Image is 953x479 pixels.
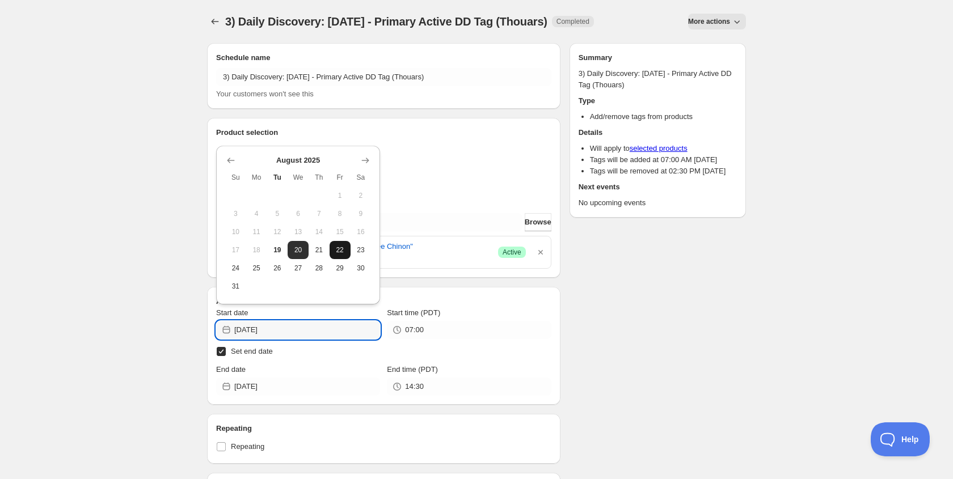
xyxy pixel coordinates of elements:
button: Tuesday August 5 2025 [267,205,288,223]
button: Sunday August 31 2025 [225,277,246,295]
span: 16 [355,227,367,236]
button: Thursday August 14 2025 [309,223,330,241]
h2: Type [579,95,737,107]
button: Monday August 11 2025 [246,223,267,241]
li: Add/remove tags from products [590,111,737,122]
span: 15 [334,227,346,236]
button: Friday August 29 2025 [330,259,351,277]
span: 27 [292,264,304,273]
span: Start time (PDT) [387,308,440,317]
span: 3 [230,209,242,218]
li: Will apply to [590,143,737,154]
button: Thursday August 21 2025 [309,241,330,259]
button: Friday August 15 2025 [330,223,351,241]
th: Tuesday [267,168,288,186]
th: Thursday [309,168,330,186]
button: Wednesday August 13 2025 [288,223,309,241]
button: Friday August 22 2025 [330,241,351,259]
button: Saturday August 2 2025 [351,186,372,205]
span: 7 [313,209,325,218]
span: 10 [230,227,242,236]
button: Show previous month, July 2025 [223,152,239,168]
span: Sa [355,173,367,182]
th: Sunday [225,168,246,186]
span: 26 [272,264,284,273]
span: Th [313,173,325,182]
span: 20 [292,245,304,255]
button: Saturday August 30 2025 [351,259,372,277]
span: 3) Daily Discovery: [DATE] - Primary Active DD Tag (Thouars) [225,15,547,28]
span: 6 [292,209,304,218]
span: 8 [334,209,346,218]
button: Saturday August 23 2025 [351,241,372,259]
button: Monday August 25 2025 [246,259,267,277]
button: Monday August 18 2025 [246,241,267,259]
h2: Next events [579,181,737,193]
span: 30 [355,264,367,273]
button: Browse [525,213,551,231]
span: Mo [251,173,263,182]
p: 3) Daily Discovery: [DATE] - Primary Active DD Tag (Thouars) [579,68,737,91]
h2: Summary [579,52,737,63]
button: Saturday August 9 2025 [351,205,372,223]
span: 17 [230,245,242,255]
span: 29 [334,264,346,273]
button: Thursday August 7 2025 [309,205,330,223]
span: 31 [230,282,242,291]
button: Show next month, September 2025 [357,152,373,168]
span: 19 [272,245,284,255]
span: 11 [251,227,263,236]
button: Sunday August 10 2025 [225,223,246,241]
button: Friday August 1 2025 [330,186,351,205]
button: Tuesday August 12 2025 [267,223,288,241]
h2: Active dates [216,296,551,307]
span: End time (PDT) [387,365,438,374]
th: Wednesday [288,168,309,186]
span: More actions [688,17,730,26]
p: No upcoming events [579,197,737,209]
span: 4 [251,209,263,218]
span: Tu [272,173,284,182]
span: Repeating [231,442,264,451]
button: Sunday August 17 2025 [225,241,246,259]
h2: Repeating [216,423,551,434]
button: Monday August 4 2025 [246,205,267,223]
li: Tags will be added at 07:00 AM [DATE] [590,154,737,166]
span: 18 [251,245,263,255]
span: 1 [334,191,346,200]
span: 2 [355,191,367,200]
iframe: Toggle Customer Support [871,422,930,456]
span: 5 [272,209,284,218]
span: 14 [313,227,325,236]
button: Saturday August 16 2025 [351,223,372,241]
span: Set end date [231,347,273,355]
button: Sunday August 24 2025 [225,259,246,277]
span: Fr [334,173,346,182]
span: Your customers won't see this [216,90,314,98]
button: Sunday August 3 2025 [225,205,246,223]
h2: Product selection [216,127,551,138]
button: Wednesday August 27 2025 [288,259,309,277]
button: Schedules [207,14,223,29]
span: We [292,173,304,182]
span: 23 [355,245,367,255]
span: 22 [334,245,346,255]
span: 24 [230,264,242,273]
button: Wednesday August 6 2025 [288,205,309,223]
span: 9 [355,209,367,218]
span: 28 [313,264,325,273]
span: 12 [272,227,284,236]
span: Browse [525,217,551,228]
button: More actions [688,14,746,29]
span: 13 [292,227,304,236]
th: Friday [330,168,351,186]
span: 25 [251,264,263,273]
button: Thursday August 28 2025 [309,259,330,277]
button: Friday August 8 2025 [330,205,351,223]
span: Start date [216,308,248,317]
a: selected products [630,144,688,152]
th: Monday [246,168,267,186]
button: Today Tuesday August 19 2025 [267,241,288,259]
span: 21 [313,245,325,255]
li: Tags will be removed at 02:30 PM [DATE] [590,166,737,177]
